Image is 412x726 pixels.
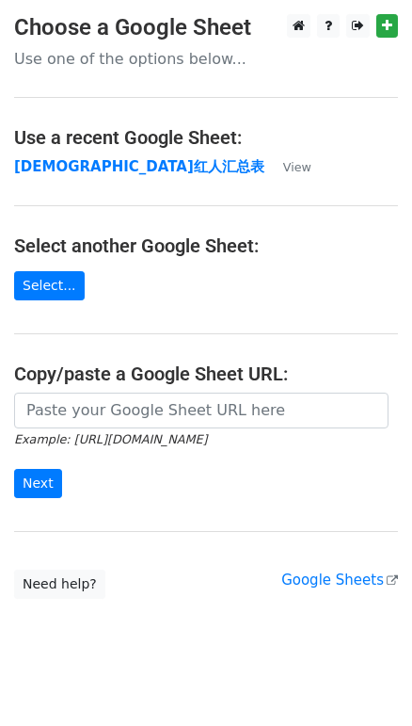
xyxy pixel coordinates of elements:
[14,49,398,69] p: Use one of the options below...
[14,363,398,385] h4: Copy/paste a Google Sheet URL:
[283,160,311,174] small: View
[14,126,398,149] h4: Use a recent Google Sheet:
[14,432,207,446] small: Example: [URL][DOMAIN_NAME]
[14,14,398,41] h3: Choose a Google Sheet
[14,393,388,428] input: Paste your Google Sheet URL here
[264,158,311,175] a: View
[281,572,398,589] a: Google Sheets
[14,158,264,175] a: [DEMOGRAPHIC_DATA]红人汇总表
[14,234,398,257] h4: Select another Google Sheet:
[14,570,105,599] a: Need help?
[14,271,85,300] a: Select...
[14,469,62,498] input: Next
